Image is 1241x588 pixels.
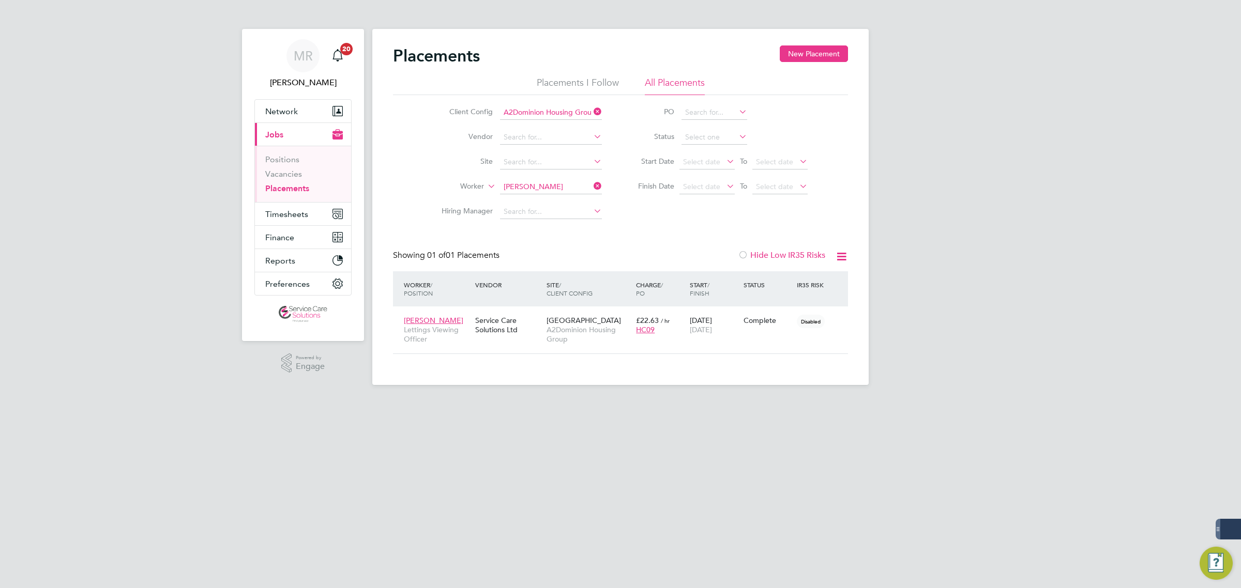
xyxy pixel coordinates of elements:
[737,179,750,193] span: To
[756,182,793,191] span: Select date
[255,123,351,146] button: Jobs
[404,281,433,297] span: / Position
[636,281,663,297] span: / PO
[254,76,352,89] span: Matt Robson
[433,132,493,141] label: Vendor
[756,157,793,166] span: Select date
[794,275,830,294] div: IR35 Risk
[254,306,352,322] a: Go to home page
[265,183,309,193] a: Placements
[427,250,446,260] span: 01 of
[265,130,283,140] span: Jobs
[737,154,750,168] span: To
[433,206,493,215] label: Hiring Manager
[544,275,633,302] div: Site
[473,311,544,339] div: Service Care Solutions Ltd
[254,39,352,89] a: MR[PERSON_NAME]
[294,49,313,63] span: MR
[628,132,674,141] label: Status
[682,105,747,120] input: Search for...
[473,275,544,294] div: Vendor
[500,180,602,194] input: Search for...
[636,316,659,325] span: £22.63
[744,316,792,325] div: Complete
[797,315,825,328] span: Disabled
[393,45,480,66] h2: Placements
[404,325,470,344] span: Lettings Viewing Officer
[404,316,463,325] span: [PERSON_NAME]
[645,76,705,95] li: All Placements
[690,281,709,297] span: / Finish
[687,275,741,302] div: Start
[255,100,351,122] button: Network
[265,279,310,289] span: Preferences
[340,43,353,55] span: 20
[633,275,687,302] div: Charge
[242,29,364,341] nav: Main navigation
[780,45,848,62] button: New Placement
[255,272,351,295] button: Preferences
[1200,547,1233,580] button: Engage Resource Center
[265,106,298,116] span: Network
[255,249,351,272] button: Reports
[690,325,712,334] span: [DATE]
[255,203,351,225] button: Timesheets
[682,130,747,145] input: Select one
[433,107,493,116] label: Client Config
[427,250,500,260] span: 01 Placements
[296,362,325,371] span: Engage
[683,182,720,191] span: Select date
[547,281,593,297] span: / Client Config
[738,250,825,260] label: Hide Low IR35 Risks
[433,157,493,166] label: Site
[687,311,741,339] div: [DATE]
[265,154,299,164] a: Positions
[265,169,302,179] a: Vacancies
[255,146,351,202] div: Jobs
[628,107,674,116] label: PO
[500,105,602,120] input: Search for...
[547,325,631,344] span: A2Dominion Housing Group
[401,275,473,302] div: Worker
[537,76,619,95] li: Placements I Follow
[500,205,602,219] input: Search for...
[255,226,351,249] button: Finance
[327,39,348,72] a: 20
[296,353,325,362] span: Powered by
[401,310,848,319] a: [PERSON_NAME]Lettings Viewing OfficerService Care Solutions Ltd[GEOGRAPHIC_DATA]A2Dominion Housin...
[741,275,795,294] div: Status
[265,256,295,266] span: Reports
[683,157,720,166] span: Select date
[425,181,484,192] label: Worker
[265,209,308,219] span: Timesheets
[393,250,502,261] div: Showing
[265,233,294,242] span: Finance
[500,130,602,145] input: Search for...
[281,353,325,373] a: Powered byEngage
[661,317,670,324] span: / hr
[279,306,327,322] img: servicecare-logo-retina.png
[628,157,674,166] label: Start Date
[628,181,674,191] label: Finish Date
[636,325,655,334] span: HC09
[500,155,602,169] input: Search for...
[547,316,621,325] span: [GEOGRAPHIC_DATA]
